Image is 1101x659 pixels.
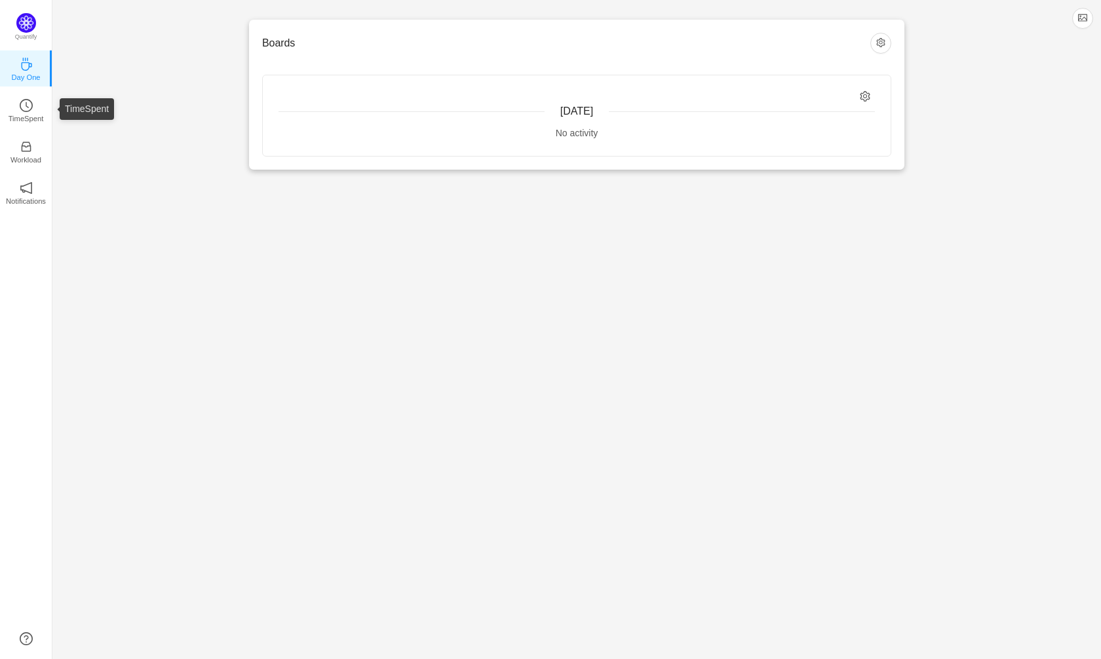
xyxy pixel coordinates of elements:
[10,154,41,166] p: Workload
[16,13,36,33] img: Quantify
[279,126,875,140] div: No activity
[9,113,44,124] p: TimeSpent
[20,144,33,157] a: icon: inboxWorkload
[20,632,33,645] a: icon: question-circle
[20,185,33,198] a: icon: notificationNotifications
[262,37,870,50] h3: Boards
[11,71,40,83] p: Day One
[6,195,46,207] p: Notifications
[15,33,37,42] p: Quantify
[860,91,871,102] i: icon: setting
[20,103,33,116] a: icon: clock-circleTimeSpent
[20,58,33,71] i: icon: coffee
[560,105,593,117] span: [DATE]
[870,33,891,54] button: icon: setting
[20,99,33,112] i: icon: clock-circle
[20,140,33,153] i: icon: inbox
[20,62,33,75] a: icon: coffeeDay One
[20,181,33,195] i: icon: notification
[1072,8,1093,29] button: icon: picture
